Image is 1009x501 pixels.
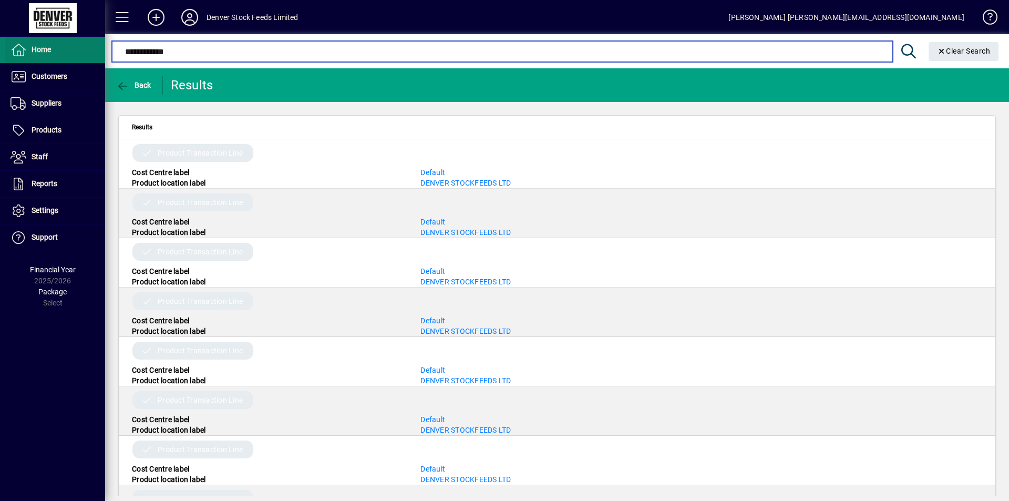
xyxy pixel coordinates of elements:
span: Product Transaction Line [158,296,243,306]
span: Financial Year [30,265,76,274]
a: Default [420,415,445,424]
span: Clear Search [937,47,991,55]
a: Default [420,218,445,226]
div: Product location label [124,425,413,435]
a: Products [5,117,105,144]
div: [PERSON_NAME] [PERSON_NAME][EMAIL_ADDRESS][DOMAIN_NAME] [728,9,964,26]
button: Profile [173,8,207,27]
a: DENVER STOCKFEEDS LTD [420,278,511,286]
div: Cost Centre label [124,315,413,326]
a: Suppliers [5,90,105,117]
a: Support [5,224,105,251]
div: Cost Centre label [124,217,413,227]
a: Reports [5,171,105,197]
div: Denver Stock Feeds Limited [207,9,298,26]
span: Product Transaction Line [158,444,243,455]
a: Settings [5,198,105,224]
a: Default [420,465,445,473]
a: Default [420,267,445,275]
span: Product Transaction Line [158,197,243,208]
span: Package [38,288,67,296]
div: Product location label [124,474,413,485]
a: DENVER STOCKFEEDS LTD [420,475,511,484]
span: Product Transaction Line [158,395,243,405]
span: Product Transaction Line [158,247,243,257]
a: DENVER STOCKFEEDS LTD [420,228,511,237]
span: Suppliers [32,99,61,107]
div: Product location label [124,227,413,238]
a: DENVER STOCKFEEDS LTD [420,376,511,385]
div: Results [171,77,215,94]
div: Product location label [124,375,413,386]
a: DENVER STOCKFEEDS LTD [420,426,511,434]
div: Cost Centre label [124,167,413,178]
app-page-header-button: Back [105,76,163,95]
a: Default [420,366,445,374]
span: Products [32,126,61,134]
a: Knowledge Base [975,2,996,36]
a: Customers [5,64,105,90]
a: Staff [5,144,105,170]
span: Home [32,45,51,54]
span: Staff [32,152,48,161]
span: Settings [32,206,58,214]
div: Cost Centre label [124,266,413,277]
a: DENVER STOCKFEEDS LTD [420,327,511,335]
span: Customers [32,72,67,80]
a: Default [420,316,445,325]
span: Product Transaction Line [158,345,243,356]
span: Back [116,81,151,89]
span: Results [132,121,152,133]
a: DENVER STOCKFEEDS LTD [420,179,511,187]
button: Add [139,8,173,27]
div: Cost Centre label [124,365,413,375]
button: Clear [929,42,999,61]
div: Cost Centre label [124,464,413,474]
div: Product location label [124,326,413,336]
span: Product Transaction Line [158,148,243,158]
div: Cost Centre label [124,414,413,425]
div: Product location label [124,277,413,287]
a: Default [420,168,445,177]
a: Home [5,37,105,63]
button: Back [114,76,154,95]
span: Reports [32,179,57,188]
div: Product location label [124,178,413,188]
span: Support [32,233,58,241]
